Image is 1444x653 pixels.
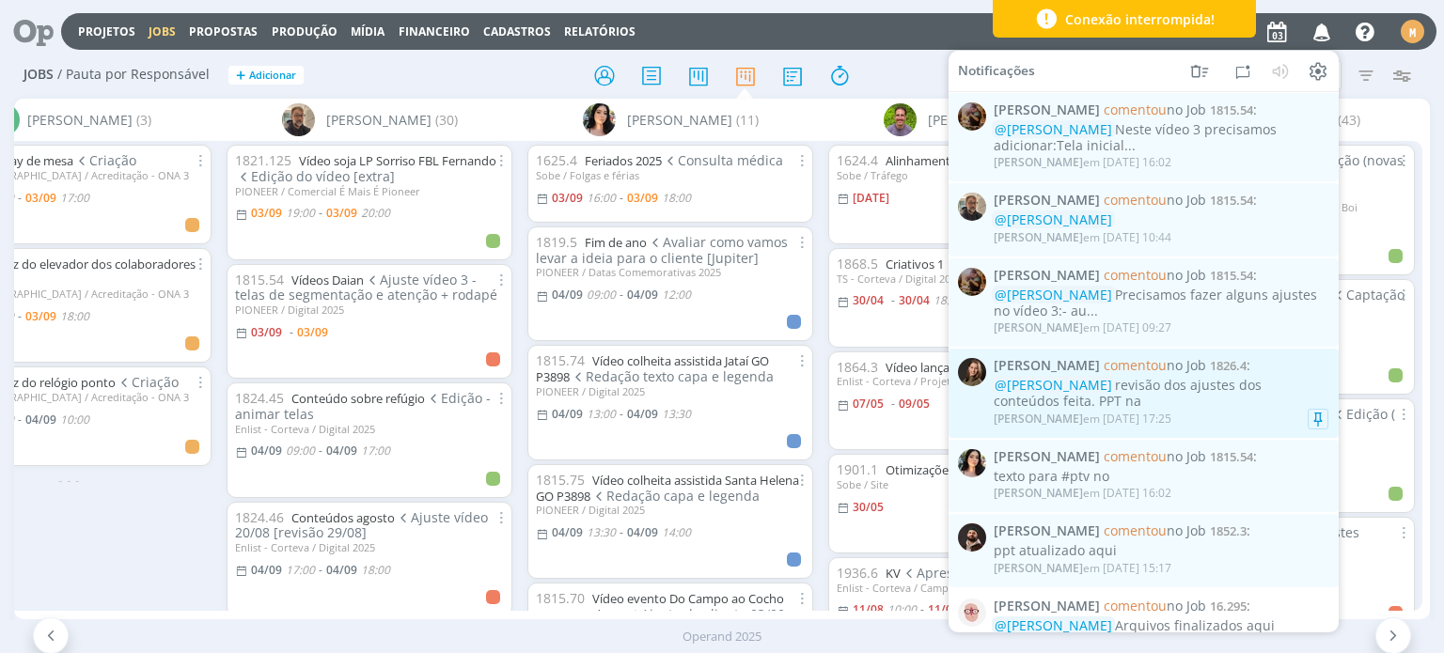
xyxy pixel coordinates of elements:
[290,327,293,338] : -
[994,122,1328,154] div: Neste vídeo 3 precisamos adicionar:Tela inicial...
[837,169,1106,181] div: Sobe / Tráfego
[627,524,658,540] : 04/09
[994,268,1328,284] span: :
[994,523,1100,539] span: [PERSON_NAME]
[536,151,577,169] span: 1625.4
[1104,101,1167,118] span: comentou
[536,471,585,489] span: 1815.75
[1338,110,1360,130] span: (43)
[25,190,56,206] span: 03/09
[1065,9,1215,29] span: Conexão interrompida!
[235,271,284,288] span: 1815.54
[958,268,986,296] img: A
[837,272,1106,285] div: TS - Corteva / Digital 2025
[319,445,322,457] : -
[235,303,504,316] div: PIONEER / Digital 2025
[1104,266,1167,284] span: comentou
[736,110,759,130] span: (11)
[837,460,878,478] span: 1901.1
[994,487,1171,500] div: em [DATE] 16:02
[235,167,395,185] span: Edição do vídeo [extra]
[18,414,22,426] span: -
[286,562,315,578] : 17:00
[994,102,1328,118] span: :
[837,564,878,582] span: 1936.6
[994,229,1083,245] span: [PERSON_NAME]
[361,443,390,459] : 17:00
[435,110,458,130] span: (30)
[251,562,282,578] : 04/09
[483,23,551,39] span: Cadastros
[899,292,930,308] : 30/04
[228,66,304,86] button: +Adicionar
[995,120,1112,138] span: @[PERSON_NAME]
[958,599,986,627] img: A
[1104,356,1167,374] span: comentou
[620,409,623,420] : -
[1104,521,1167,539] span: comentou
[853,292,884,308] : 30/04
[536,233,788,267] span: Avaliar como vamos levar a ideia para o cliente [Jupiter]
[326,562,357,578] : 04/09
[25,308,56,324] span: 03/09
[958,63,1035,79] span: Notificações
[319,565,322,576] : -
[536,266,805,278] div: PIONEER / Datas Comemorativas 2025
[552,406,583,422] : 04/09
[24,67,54,83] span: Jobs
[235,423,504,435] div: Enlist - Corteva / Digital 2025
[837,478,1106,490] div: Sobe / Site
[235,271,497,304] span: Ajuste vídeo 3 - telas de segmentação e atenção + rodapé
[994,154,1083,170] span: [PERSON_NAME]
[345,24,390,39] button: Mídia
[994,618,1328,634] div: Arquivos finalizados aqui
[1401,20,1424,43] div: M
[853,396,884,412] : 07/05
[326,443,357,459] : 04/09
[143,24,181,39] button: Jobs
[1104,447,1206,465] span: no Job
[235,151,291,169] span: 1821.125
[994,378,1328,410] div: revisão dos ajustes dos conteúdos feita. PPT na
[994,449,1328,465] span: :
[25,412,56,428] span: 04/09
[994,358,1100,374] span: [PERSON_NAME]
[1104,101,1206,118] span: no Job
[662,151,783,169] span: Consulta médica
[552,190,583,206] : 03/09
[266,24,343,39] button: Produção
[351,23,385,39] a: Mídia
[994,562,1171,575] div: em [DATE] 15:17
[994,268,1100,284] span: [PERSON_NAME]
[536,352,769,385] a: Vídeo colheita assistida Jataí GO P3898
[958,449,986,477] img: T
[994,156,1171,169] div: em [DATE] 16:02
[297,324,328,340] : 03/09
[60,412,89,428] span: 10:00
[886,461,1078,478] a: Otimizações de Estrutura e Layout
[853,499,884,515] : 30/05
[585,152,662,169] a: Feriados 2025
[149,23,176,39] a: Jobs
[272,23,337,39] a: Produção
[1104,356,1206,374] span: no Job
[995,286,1112,303] span: @[PERSON_NAME]
[251,443,282,459] : 04/09
[886,152,1079,169] a: Alinhamentos de Performance (24)
[928,601,959,617] : 11/08
[536,589,585,607] span: 1815.70
[73,151,136,169] span: Criação
[1104,521,1206,539] span: no Job
[995,210,1112,228] span: @[PERSON_NAME]
[625,605,785,623] span: Ajuste do cliente 03/09
[620,289,623,301] : -
[236,66,245,86] span: +
[627,287,658,303] : 04/09
[994,319,1083,335] span: [PERSON_NAME]
[920,604,924,615] : -
[662,524,691,540] : 14:00
[620,193,623,204] : -
[994,543,1328,559] div: ppt atualizado aqui
[291,390,425,407] a: Conteúdo sobre refúgio
[235,508,488,542] span: Ajuste vídeo 20/08 [revisão 29/08]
